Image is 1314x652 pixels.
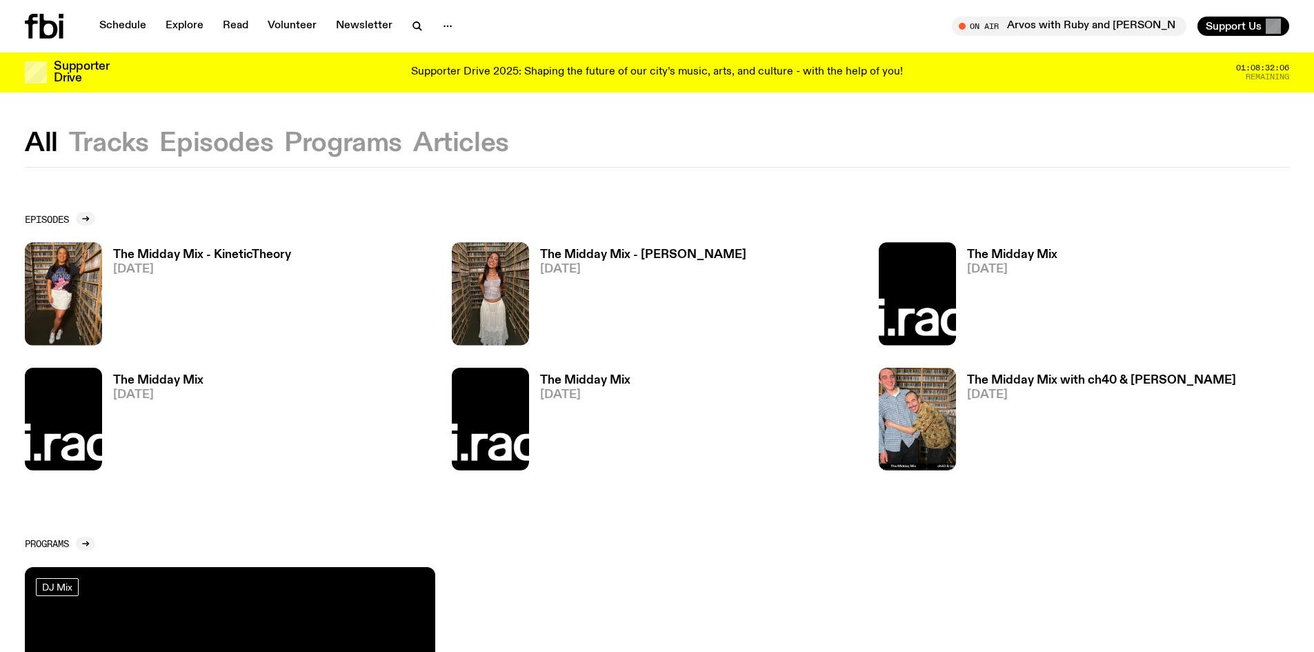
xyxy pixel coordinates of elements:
h3: The Midday Mix with ch40 & [PERSON_NAME] [967,375,1236,386]
span: DJ Mix [42,582,72,592]
h3: The Midday Mix [540,375,630,386]
a: The Midday Mix[DATE] [956,249,1057,345]
a: The Midday Mix - KineticTheory[DATE] [102,249,291,345]
button: Episodes [159,131,273,156]
a: Episodes [25,212,95,226]
a: Explore [157,17,212,36]
span: Remaining [1246,73,1289,81]
a: Read [215,17,257,36]
a: Newsletter [328,17,401,36]
a: Volunteer [259,17,325,36]
span: [DATE] [540,264,746,275]
a: The Midday Mix[DATE] [102,375,203,471]
h3: Supporter Drive [54,61,109,84]
span: Support Us [1206,20,1262,32]
button: Support Us [1197,17,1289,36]
button: On AirArvos with Ruby and [PERSON_NAME] [952,17,1186,36]
button: Articles [413,131,509,156]
p: Supporter Drive 2025: Shaping the future of our city’s music, arts, and culture - with the help o... [411,66,903,79]
h3: The Midday Mix - [PERSON_NAME] [540,249,746,261]
span: 01:08:32:06 [1236,64,1289,72]
span: [DATE] [113,389,203,401]
a: Schedule [91,17,155,36]
h3: The Midday Mix - KineticTheory [113,249,291,261]
span: [DATE] [540,389,630,401]
h3: The Midday Mix [967,249,1057,261]
h3: The Midday Mix [113,375,203,386]
h2: Episodes [25,214,69,224]
a: The Midday Mix - [PERSON_NAME][DATE] [529,249,746,345]
a: DJ Mix [36,578,79,596]
button: Tracks [69,131,149,156]
button: All [25,131,58,156]
h2: Programs [25,538,69,549]
a: Programs [25,537,95,551]
a: The Midday Mix[DATE] [529,375,630,471]
button: Programs [284,131,402,156]
span: [DATE] [113,264,291,275]
span: [DATE] [967,389,1236,401]
a: The Midday Mix with ch40 & [PERSON_NAME][DATE] [956,375,1236,471]
span: [DATE] [967,264,1057,275]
